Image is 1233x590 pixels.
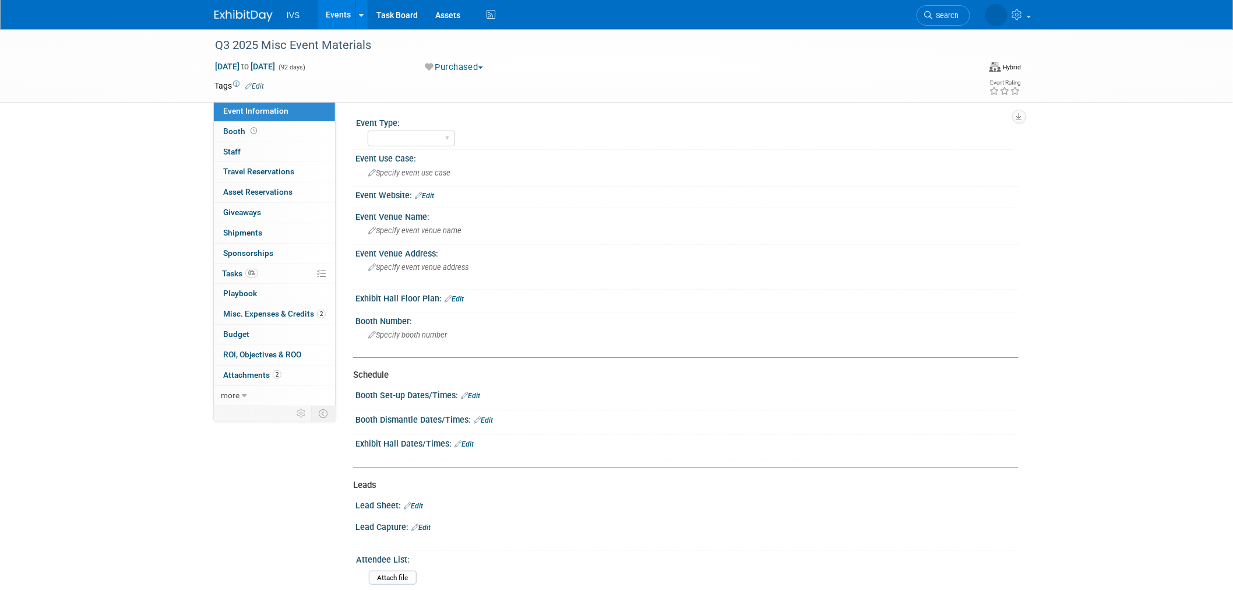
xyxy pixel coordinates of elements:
a: Misc. Expenses & Credits2 [214,304,335,324]
span: 2 [273,370,281,379]
div: Event Type: [356,114,1013,129]
div: Leads [353,479,1010,491]
button: Purchased [421,61,488,73]
a: Sponsorships [214,244,335,264]
div: Q3 2025 Misc Event Materials [211,35,953,56]
span: Event Information [223,106,288,115]
div: Booth Number: [355,312,1019,327]
span: 0% [245,269,258,278]
span: Booth [223,127,259,136]
div: Event Venue Name: [355,208,1019,223]
a: Asset Reservations [214,182,335,202]
div: Hybrid [1003,63,1021,72]
span: Booth not reserved yet [248,127,259,135]
span: Staff [223,147,241,156]
img: Kyle Shelstad [985,4,1007,26]
span: Playbook [223,289,257,298]
img: Format-Hybrid.png [989,62,1001,72]
a: Travel Reservations [214,162,335,182]
div: Exhibit Hall Floor Plan: [355,290,1019,305]
a: Staff [214,142,335,162]
span: Travel Reservations [223,167,294,176]
span: Giveaways [223,208,261,217]
a: Shipments [214,223,335,243]
span: Tasks [222,269,258,278]
span: Search [932,11,959,20]
a: Edit [404,502,423,510]
td: Toggle Event Tabs [312,406,336,421]
a: Edit [461,392,480,400]
div: Schedule [353,369,1010,381]
span: [DATE] [DATE] [214,61,276,72]
a: Edit [245,82,264,90]
a: Tasks0% [214,264,335,284]
div: Event Format [989,61,1021,72]
div: Event Venue Address: [355,245,1019,259]
span: IVS [287,10,300,20]
div: Exhibit Hall Dates/Times: [355,435,1019,450]
a: Budget [214,325,335,345]
a: Event Information [214,101,335,121]
a: Edit [445,295,464,303]
span: Sponsorships [223,248,273,258]
span: Asset Reservations [223,187,293,196]
span: ROI, Objectives & ROO [223,350,301,359]
span: Shipments [223,228,262,237]
span: Attachments [223,370,281,380]
span: (92 days) [277,64,305,71]
a: ROI, Objectives & ROO [214,345,335,365]
div: Event Rating [989,80,1021,86]
span: Misc. Expenses & Credits [223,309,326,318]
div: Event Use Case: [355,150,1019,164]
a: Edit [415,192,434,200]
span: Specify event venue name [368,226,462,235]
span: 2 [317,310,326,318]
div: Attendee List: [356,551,1013,566]
a: Playbook [214,284,335,304]
span: to [239,62,251,71]
a: Edit [411,524,431,532]
a: Giveaways [214,203,335,223]
a: Edit [455,440,474,448]
span: Specify event venue address [368,263,468,272]
span: Specify booth number [368,331,447,339]
div: Booth Set-up Dates/Times: [355,387,1019,402]
div: Lead Capture: [355,518,1019,533]
a: Search [917,5,970,26]
span: Budget [223,329,249,339]
div: Event Format [901,61,1021,78]
img: ExhibitDay [214,10,273,22]
a: Booth [214,122,335,142]
div: Lead Sheet: [355,497,1019,512]
a: Attachments2 [214,366,335,385]
td: Personalize Event Tab Strip [291,406,312,421]
span: more [221,391,239,400]
a: more [214,386,335,406]
div: Event Website: [355,187,1019,202]
td: Tags [214,80,264,92]
a: Edit [474,416,493,424]
span: Specify event use case [368,168,450,177]
div: Booth Dismantle Dates/Times: [355,411,1019,426]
